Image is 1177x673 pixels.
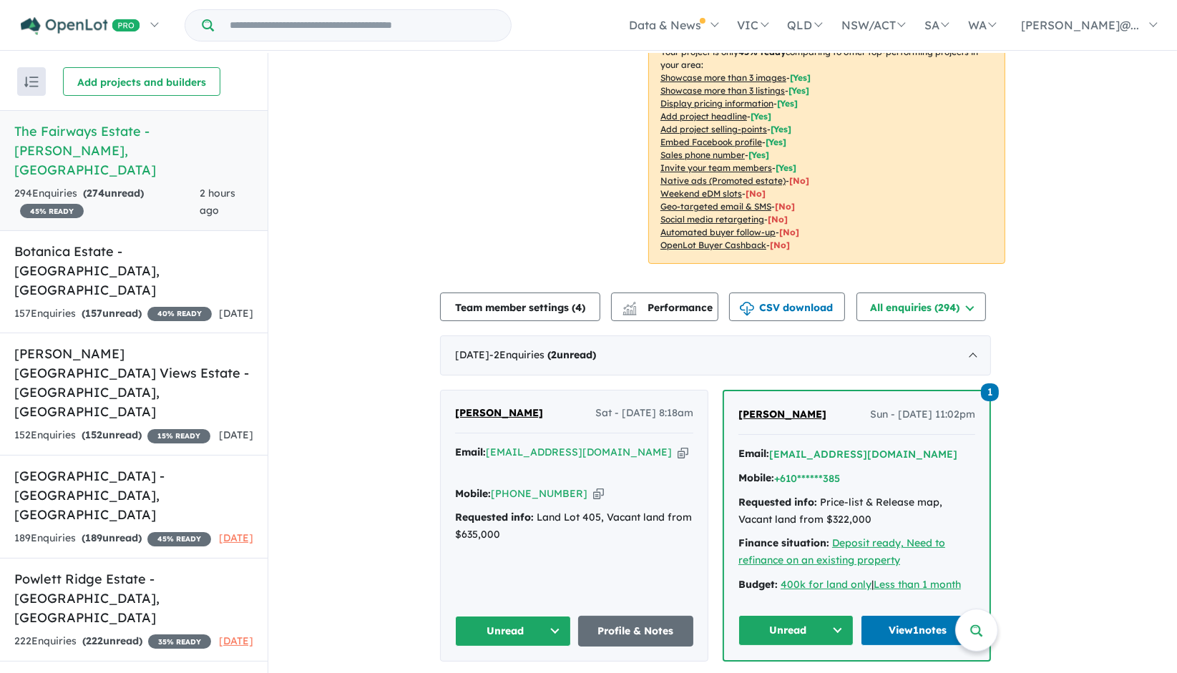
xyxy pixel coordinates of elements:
span: 40 % READY [147,307,212,321]
u: Weekend eDM slots [660,188,742,199]
strong: Finance situation: [738,536,829,549]
strong: ( unread) [82,307,142,320]
a: View1notes [861,615,976,646]
u: Native ads (Promoted estate) [660,175,786,186]
h5: Botanica Estate - [GEOGRAPHIC_DATA] , [GEOGRAPHIC_DATA] [14,242,253,300]
span: [ Yes ] [776,162,796,173]
button: Unread [455,616,571,647]
u: Social media retargeting [660,214,764,225]
button: Unread [738,615,854,646]
div: 152 Enquir ies [14,427,210,444]
span: [ Yes ] [777,98,798,109]
strong: ( unread) [82,634,142,647]
a: [PHONE_NUMBER] [491,487,587,500]
span: 45 % READY [20,204,84,218]
button: Team member settings (4) [440,293,600,321]
span: [No] [779,227,799,237]
span: [DATE] [219,307,253,320]
a: Less than 1 month [874,578,961,591]
button: All enquiries (294) [856,293,986,321]
a: Profile & Notes [578,616,694,647]
button: [EMAIL_ADDRESS][DOMAIN_NAME] [769,447,957,462]
h5: [GEOGRAPHIC_DATA] - [GEOGRAPHIC_DATA] , [GEOGRAPHIC_DATA] [14,466,253,524]
span: [ Yes ] [788,85,809,96]
span: [ Yes ] [751,111,771,122]
strong: ( unread) [83,187,144,200]
a: 1 [981,382,999,401]
div: 222 Enquir ies [14,633,211,650]
div: 294 Enquir ies [14,185,200,220]
span: Sat - [DATE] 8:18am [595,405,693,422]
u: Geo-targeted email & SMS [660,201,771,212]
span: [No] [768,214,788,225]
p: Your project is only comparing to other top-performing projects in your area: - - - - - - - - - -... [648,34,1005,264]
img: sort.svg [24,77,39,87]
strong: Email: [455,446,486,458]
strong: Email: [738,447,769,460]
span: - 2 Enquir ies [489,348,596,361]
a: Deposit ready, Need to refinance on an existing property [738,536,945,566]
strong: Requested info: [738,496,817,509]
a: [PERSON_NAME] [738,406,826,423]
strong: ( unread) [82,428,142,441]
span: [No] [746,188,766,199]
button: CSV download [729,293,845,321]
span: [DATE] [219,634,253,647]
a: [EMAIL_ADDRESS][DOMAIN_NAME] [486,446,672,458]
span: 1 [981,383,999,401]
span: Sun - [DATE] 11:02pm [870,406,975,423]
span: [PERSON_NAME] [738,408,826,421]
img: line-chart.svg [623,302,636,310]
img: Openlot PRO Logo White [21,17,140,35]
u: Add project selling-points [660,124,767,134]
button: Performance [611,293,718,321]
button: Copy [593,486,604,501]
span: [No] [775,201,795,212]
span: [ Yes ] [748,149,769,160]
u: Showcase more than 3 images [660,72,786,83]
span: 4 [575,301,582,314]
strong: Requested info: [455,511,534,524]
div: | [738,576,975,594]
a: [PERSON_NAME] [455,405,543,422]
span: [ Yes ] [766,137,786,147]
span: 2 hours ago [200,187,235,217]
u: Display pricing information [660,98,773,109]
u: Showcase more than 3 listings [660,85,785,96]
span: 15 % READY [147,429,210,443]
h5: The Fairways Estate - [PERSON_NAME] , [GEOGRAPHIC_DATA] [14,122,253,180]
span: [ Yes ] [790,72,811,83]
span: [DATE] [219,531,253,544]
span: 222 [86,634,103,647]
span: [No] [770,240,790,250]
span: 157 [85,307,102,320]
span: 35 % READY [148,634,211,649]
input: Try estate name, suburb, builder or developer [217,10,508,41]
button: Add projects and builders [63,67,220,96]
span: 274 [87,187,104,200]
strong: Mobile: [455,487,491,500]
div: 189 Enquir ies [14,530,211,547]
span: [DATE] [219,428,253,441]
div: 157 Enquir ies [14,305,212,323]
strong: Mobile: [738,471,774,484]
u: Embed Facebook profile [660,137,762,147]
span: 189 [85,531,102,544]
span: [PERSON_NAME]@... [1021,18,1139,32]
u: Automated buyer follow-up [660,227,776,237]
strong: ( unread) [547,348,596,361]
u: 400k for land only [781,578,871,591]
div: [DATE] [440,335,991,375]
u: OpenLot Buyer Cashback [660,240,766,250]
u: Invite your team members [660,162,772,173]
img: download icon [740,302,754,316]
img: bar-chart.svg [622,306,637,315]
span: 45 % READY [147,532,211,546]
span: [No] [789,175,809,186]
h5: Powlett Ridge Estate - [GEOGRAPHIC_DATA] , [GEOGRAPHIC_DATA] [14,569,253,627]
span: 152 [85,428,102,441]
span: [PERSON_NAME] [455,406,543,419]
span: [ Yes ] [771,124,791,134]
